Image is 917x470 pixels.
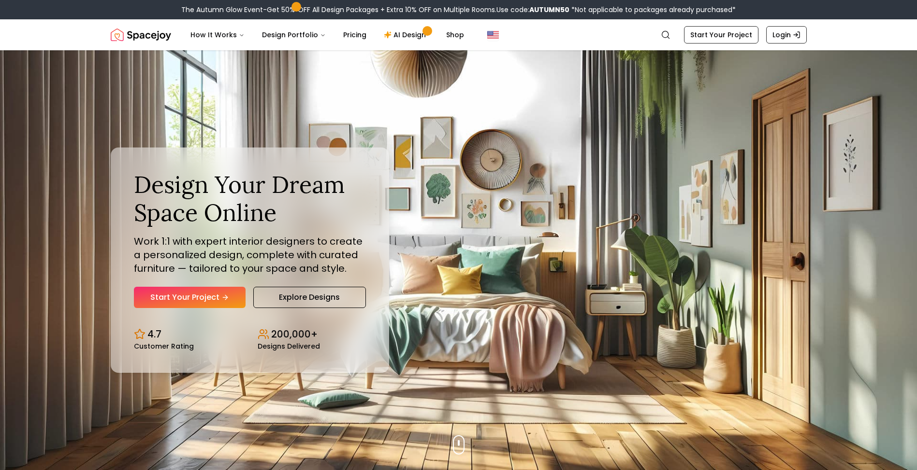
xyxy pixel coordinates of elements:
[684,26,758,44] a: Start Your Project
[183,25,252,44] button: How It Works
[766,26,807,44] a: Login
[111,25,171,44] img: Spacejoy Logo
[376,25,437,44] a: AI Design
[181,5,736,15] div: The Autumn Glow Event-Get 50% OFF All Design Packages + Extra 10% OFF on Multiple Rooms.
[111,25,171,44] a: Spacejoy
[147,327,161,341] p: 4.7
[529,5,569,15] b: AUTUMN50
[134,320,366,350] div: Design stats
[496,5,569,15] span: Use code:
[569,5,736,15] span: *Not applicable to packages already purchased*
[134,343,194,350] small: Customer Rating
[258,343,320,350] small: Designs Delivered
[487,29,499,41] img: United States
[134,235,366,275] p: Work 1:1 with expert interior designers to create a personalized design, complete with curated fu...
[134,287,246,308] a: Start Your Project
[134,171,366,226] h1: Design Your Dream Space Online
[111,19,807,50] nav: Global
[254,25,334,44] button: Design Portfolio
[438,25,472,44] a: Shop
[183,25,472,44] nav: Main
[271,327,318,341] p: 200,000+
[335,25,374,44] a: Pricing
[253,287,366,308] a: Explore Designs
